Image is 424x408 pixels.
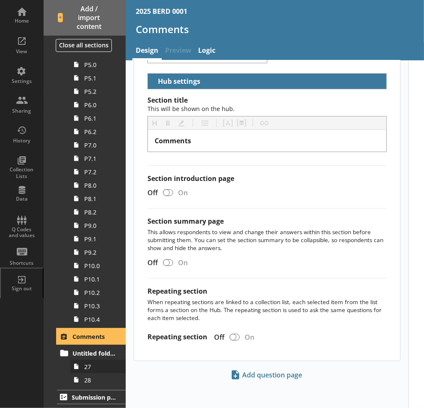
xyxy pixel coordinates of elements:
span: P6.1 [84,114,116,122]
span: P9.1 [84,235,116,243]
span: P9.2 [84,248,116,256]
div: Off [207,330,228,344]
label: Repeating section [147,333,207,341]
a: P6.2 [70,125,126,138]
span: P5.1 [84,74,116,82]
a: P6.1 [70,111,126,125]
div: Settings [7,78,36,85]
span: P6.0 [84,101,116,109]
span: P8.0 [84,181,116,189]
span: 27 [84,363,116,371]
div: Sign out [7,285,36,292]
a: P7.0 [70,138,126,152]
span: 28 [84,376,116,384]
div: Collection Lists [7,166,36,179]
a: P10.3 [70,299,126,312]
li: CommentsUntitled folder2728 [44,329,126,387]
span: P10.1 [84,275,116,283]
label: Section summary page [147,217,224,226]
a: Untitled folder [57,346,126,360]
a: P6.0 [70,98,126,111]
a: P10.0 [70,259,126,272]
span: P5.2 [84,88,116,96]
button: Hub settings [151,74,202,88]
span: Section title [147,96,235,114]
p: This allows respondents to view and change their answers within this section before submitting th... [147,228,387,252]
div: History [7,137,36,144]
a: P8.2 [70,205,126,219]
button: Close all sections [56,39,112,52]
label: Repeating section [147,287,207,296]
a: 27 [70,360,126,373]
div: [object Object] [155,137,380,145]
a: P5.1 [70,71,126,85]
span: Add question page [229,368,305,382]
div: On [175,188,194,197]
div: Off [141,188,161,197]
div: View [7,48,36,55]
span: P9.0 [84,222,116,230]
a: P7.1 [70,152,126,165]
a: P7.2 [70,165,126,178]
a: P5.2 [70,85,126,98]
a: Submission page [57,390,126,404]
a: P10.2 [70,286,126,299]
div: On [175,258,194,267]
span: Comments [155,136,191,145]
span: Add / import content [58,5,112,31]
div: On [241,330,261,344]
span: P10.2 [84,289,116,297]
span: P7.0 [84,141,116,149]
a: P10.1 [70,272,126,286]
a: 28 [70,373,126,387]
div: Off [141,258,161,267]
li: Untitled folder2728 [61,346,126,387]
a: P10.4 [70,312,126,326]
div: Data [7,196,36,202]
label: Section introduction page [147,174,387,183]
a: Logic [195,42,219,60]
span: Preview [162,42,195,60]
span: P5.0 [84,61,116,69]
span: P10.3 [84,302,116,310]
span: P7.1 [84,155,116,163]
div: Sharing [7,108,36,114]
span: Comments [72,333,117,341]
span: P8.2 [84,208,116,216]
a: P8.0 [70,178,126,192]
a: P5.0 [70,58,126,71]
div: Shortcuts [7,260,36,266]
div: Home [7,18,36,24]
span: P8.1 [84,195,116,203]
div: 2025 BERD 0001 [136,7,187,16]
span: P6.2 [84,128,116,136]
button: Add question page [228,368,306,382]
a: Comments [57,329,126,343]
span: P10.4 [84,315,116,323]
span: P10.0 [84,262,116,270]
span: Untitled folder [72,349,117,357]
a: P9.1 [70,232,126,245]
a: P8.1 [70,192,126,205]
a: P9.0 [70,219,126,232]
span: P7.2 [84,168,116,176]
p: When repeating sections are linked to a collection list, each selected item from the list forms a... [147,298,387,322]
div: Q Codes and values [7,227,36,239]
a: P9.2 [70,245,126,259]
span: This will be shown on the hub. [147,105,235,113]
a: Design [132,42,162,60]
span: Submission page [72,393,117,401]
